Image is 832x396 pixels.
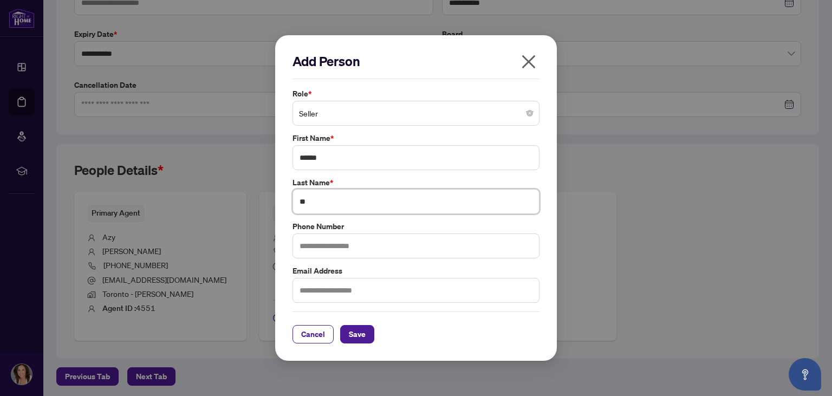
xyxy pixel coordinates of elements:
[301,326,325,343] span: Cancel
[292,265,539,277] label: Email Address
[292,325,334,343] button: Cancel
[526,110,533,116] span: close-circle
[292,220,539,232] label: Phone Number
[789,358,821,391] button: Open asap
[292,132,539,144] label: First Name
[520,53,537,70] span: close
[340,325,374,343] button: Save
[292,88,539,100] label: Role
[292,177,539,189] label: Last Name
[299,103,533,124] span: Seller
[349,326,366,343] span: Save
[292,53,539,70] h2: Add Person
